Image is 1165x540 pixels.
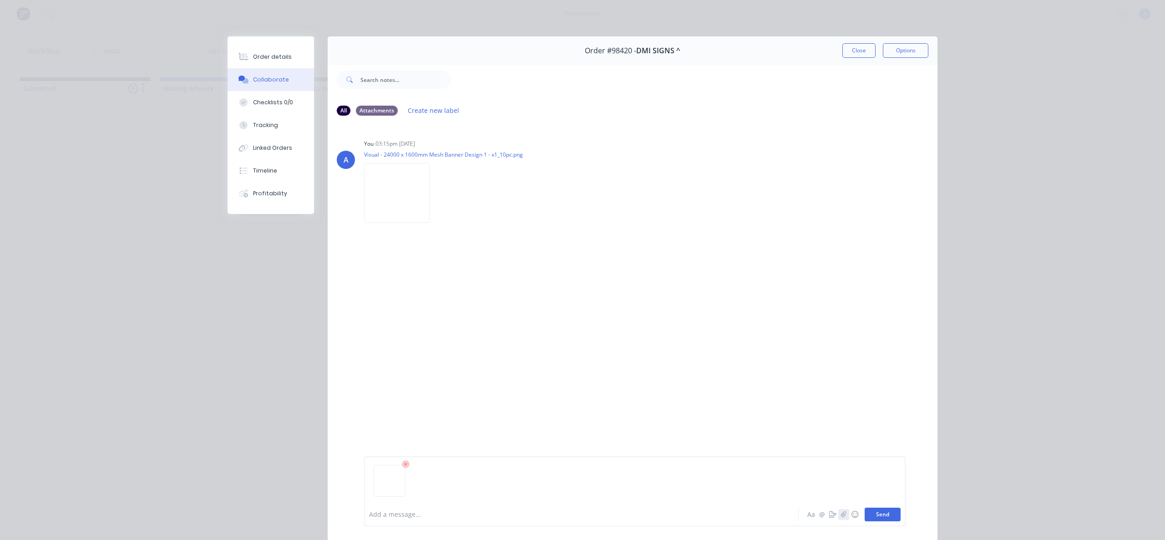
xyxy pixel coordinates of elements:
[356,106,398,116] div: Attachments
[228,114,314,137] button: Tracking
[253,121,278,129] div: Tracking
[228,159,314,182] button: Timeline
[842,43,876,58] button: Close
[849,509,860,520] button: ☺
[253,53,292,61] div: Order details
[228,91,314,114] button: Checklists 0/0
[228,182,314,205] button: Profitability
[636,46,680,55] span: DMI SIGNS ^
[253,144,292,152] div: Linked Orders
[816,509,827,520] button: @
[360,71,451,89] input: Search notes...
[403,104,464,117] button: Create new label
[228,137,314,159] button: Linked Orders
[253,189,287,198] div: Profitability
[364,151,523,158] p: Visual - 24000 x 1600mm Mesh Banner Design 1 - x1_10pc.png
[228,46,314,68] button: Order details
[375,140,415,148] div: 03:15pm [DATE]
[883,43,928,58] button: Options
[253,76,289,84] div: Collaborate
[364,140,374,148] div: You
[865,508,901,521] button: Send
[253,167,277,175] div: Timeline
[585,46,636,55] span: Order #98420 -
[337,106,350,116] div: All
[805,509,816,520] button: Aa
[253,98,293,107] div: Checklists 0/0
[344,154,349,165] div: A
[228,68,314,91] button: Collaborate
